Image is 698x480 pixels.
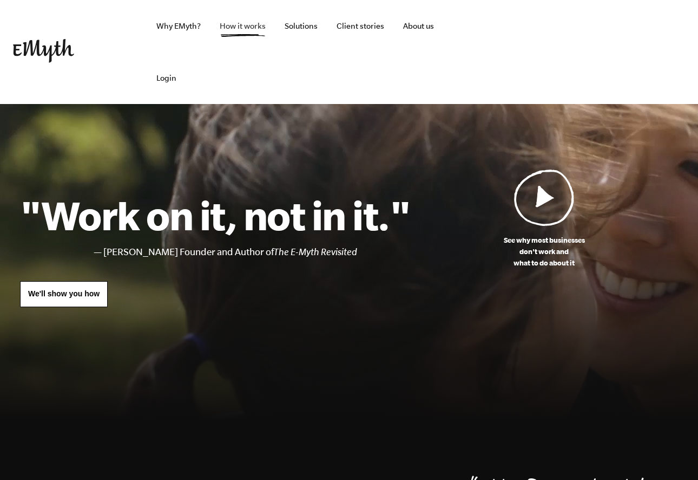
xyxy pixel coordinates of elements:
img: Play Video [514,169,575,226]
a: Login [148,52,185,104]
a: We'll show you how [20,281,108,307]
span: We'll show you how [28,289,100,298]
iframe: Embedded CTA [571,40,685,63]
iframe: Chat Widget [644,428,698,480]
li: [PERSON_NAME] Founder and Author of [103,244,410,260]
p: See why most businesses don't work and what to do about it [410,235,678,269]
iframe: Embedded CTA [452,40,566,63]
img: EMyth [13,39,74,63]
i: The E-Myth Revisited [274,247,357,257]
h1: "Work on it, not in it." [20,191,410,239]
a: See why most businessesdon't work andwhat to do about it [410,169,678,269]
